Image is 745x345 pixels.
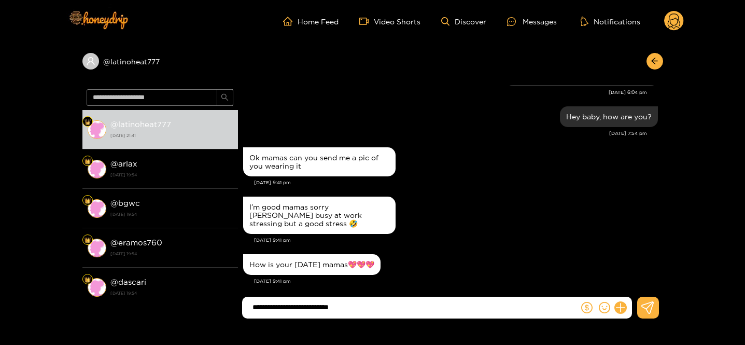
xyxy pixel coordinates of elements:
div: Messages [507,16,557,27]
a: Home Feed [283,17,339,26]
a: Discover [441,17,486,26]
img: Fan Level [85,198,91,204]
div: Ok mamas can you send me a pic of you wearing it [249,154,389,170]
div: [DATE] 9:41 pm [254,237,658,244]
strong: @ latinoheat777 [110,120,171,129]
strong: [DATE] 19:54 [110,249,233,258]
strong: [DATE] 19:54 [110,170,233,180]
div: [DATE] 6:04 pm [243,89,647,96]
span: video-camera [359,17,374,26]
img: conversation [88,239,106,257]
strong: [DATE] 21:41 [110,131,233,140]
div: Sep. 27, 9:41 pm [243,147,396,176]
img: conversation [88,120,106,139]
img: conversation [88,278,106,297]
strong: @ bgwc [110,199,140,208]
div: Sep. 27, 9:41 pm [243,254,381,275]
a: Video Shorts [359,17,420,26]
strong: @ arlax [110,159,137,168]
span: dollar [581,302,593,313]
img: Fan Level [85,119,91,125]
span: home [283,17,298,26]
button: Notifications [578,16,643,26]
img: conversation [88,160,106,178]
div: Sep. 27, 9:41 pm [243,197,396,234]
div: I’m good mamas sorry [PERSON_NAME] busy at work stressing but a good stress 🤣 [249,203,389,228]
div: How is your [DATE] mamas💖💖💖 [249,260,374,269]
span: user [86,57,95,66]
span: search [221,93,229,102]
div: [DATE] 9:41 pm [254,179,658,186]
div: Sep. 27, 7:54 pm [560,106,658,127]
span: arrow-left [651,57,658,66]
img: Fan Level [85,158,91,164]
button: search [217,89,233,106]
div: @latinoheat777 [82,53,238,70]
button: dollar [579,300,595,315]
strong: [DATE] 19:54 [110,288,233,298]
img: Fan Level [85,237,91,243]
div: Hey baby, how are you? [566,113,652,121]
img: conversation [88,199,106,218]
span: smile [599,302,610,313]
div: [DATE] 9:41 pm [254,278,658,285]
div: [DATE] 7:54 pm [243,130,647,137]
img: Fan Level [85,277,91,283]
strong: @ eramos760 [110,238,162,247]
strong: [DATE] 19:54 [110,210,233,219]
button: arrow-left [646,53,663,70]
strong: @ dascari [110,278,146,286]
